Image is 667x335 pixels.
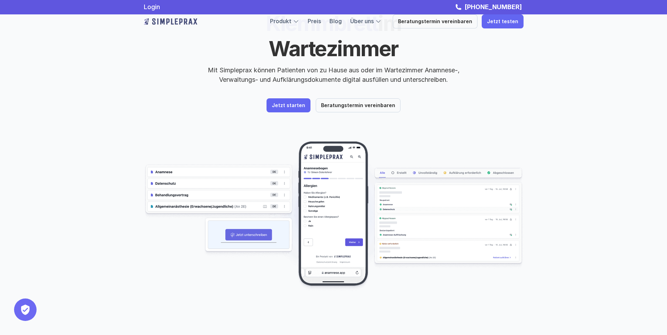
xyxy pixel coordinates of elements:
[482,14,524,28] a: Jetzt testen
[144,3,160,11] a: Login
[144,140,524,291] img: Beispielscreenshots aus der Simpleprax Anwendung
[202,65,466,84] p: Mit Simpleprax können Patienten von zu Hause aus oder im Wartezimmer Anamnese-, Verwaltungs- und ...
[267,98,310,112] a: Jetzt starten
[398,19,472,25] p: Beratungstermin vereinbaren
[393,14,477,28] a: Beratungstermin vereinbaren
[308,18,321,25] a: Preis
[463,3,524,11] a: [PHONE_NUMBER]
[329,18,342,25] a: Blog
[487,19,518,25] p: Jetzt testen
[270,18,291,25] a: Produkt
[464,3,522,11] strong: [PHONE_NUMBER]
[321,103,395,109] p: Beratungstermin vereinbaren
[350,18,374,25] a: Über uns
[316,98,400,112] a: Beratungstermin vereinbaren
[272,103,305,109] p: Jetzt starten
